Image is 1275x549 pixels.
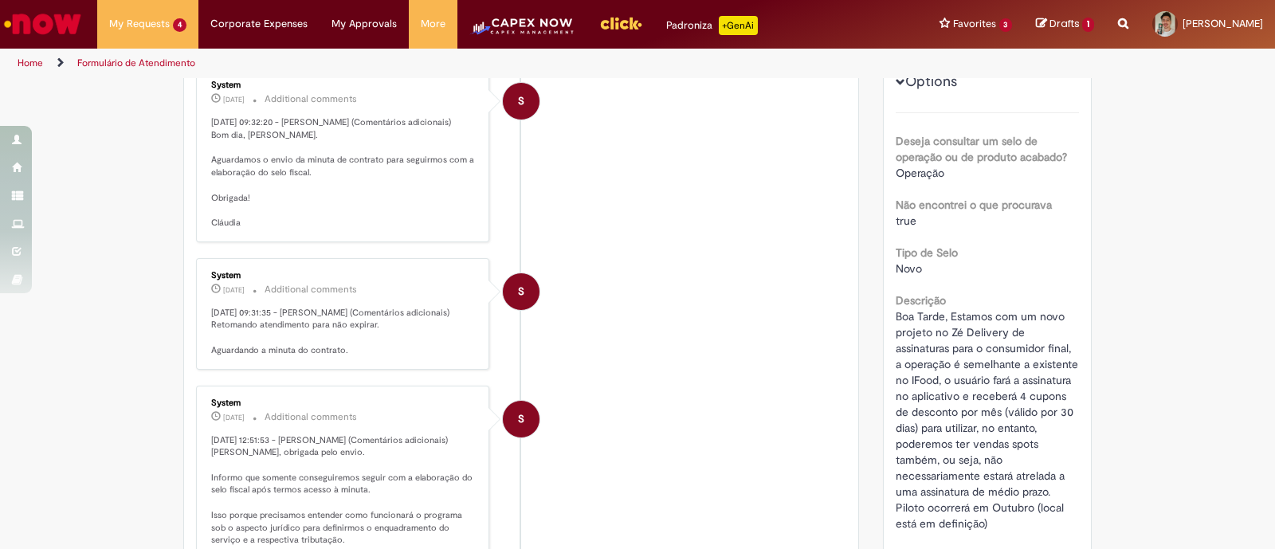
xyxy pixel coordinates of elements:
span: My Requests [109,16,170,32]
b: Descrição [896,293,946,308]
b: Não encontrei o que procurava [896,198,1052,212]
span: Novo [896,261,922,276]
time: 11/09/2025 12:51:54 [223,413,245,422]
div: System [211,271,477,280]
a: Home [18,57,43,69]
div: System [503,273,539,310]
span: S [518,273,524,311]
small: Additional comments [265,283,357,296]
ul: Page breadcrumbs [12,49,838,78]
div: Padroniza [666,16,758,35]
span: My Approvals [331,16,397,32]
span: [DATE] [223,95,245,104]
span: [DATE] [223,413,245,422]
b: Deseja consultar um selo de operação ou de produto acabado? [896,134,1067,164]
img: CapexLogo5.png [469,16,575,48]
a: Formulário de Atendimento [77,57,195,69]
time: 22/09/2025 09:32:22 [223,95,245,104]
span: true [896,214,916,228]
div: System [503,83,539,120]
span: [PERSON_NAME] [1183,17,1263,30]
a: Drafts [1036,17,1094,32]
span: 3 [999,18,1013,32]
div: System [503,401,539,437]
span: S [518,400,524,438]
time: 22/09/2025 09:31:36 [223,285,245,295]
span: S [518,82,524,120]
img: ServiceNow [2,8,84,40]
p: [DATE] 09:31:35 - [PERSON_NAME] (Comentários adicionais) Retomando atendimento para não expirar. ... [211,307,477,357]
span: Favorites [953,16,996,32]
span: Boa Tarde, Estamos com um novo projeto no Zé Delivery de assinaturas para o consumidor final, a o... [896,309,1081,531]
p: [DATE] 09:32:20 - [PERSON_NAME] (Comentários adicionais) Bom dia, [PERSON_NAME]. Aguardamos o env... [211,116,477,229]
p: +GenAi [719,16,758,35]
span: More [421,16,445,32]
small: Additional comments [265,92,357,106]
b: Tipo de Selo [896,245,958,260]
span: Operação [896,166,944,180]
div: System [211,80,477,90]
small: Additional comments [265,410,357,424]
span: 4 [173,18,186,32]
div: System [211,398,477,408]
img: click_logo_yellow_360x200.png [599,11,642,35]
span: 1 [1082,18,1094,32]
span: [DATE] [223,285,245,295]
span: Corporate Expenses [210,16,308,32]
span: Drafts [1049,16,1080,31]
